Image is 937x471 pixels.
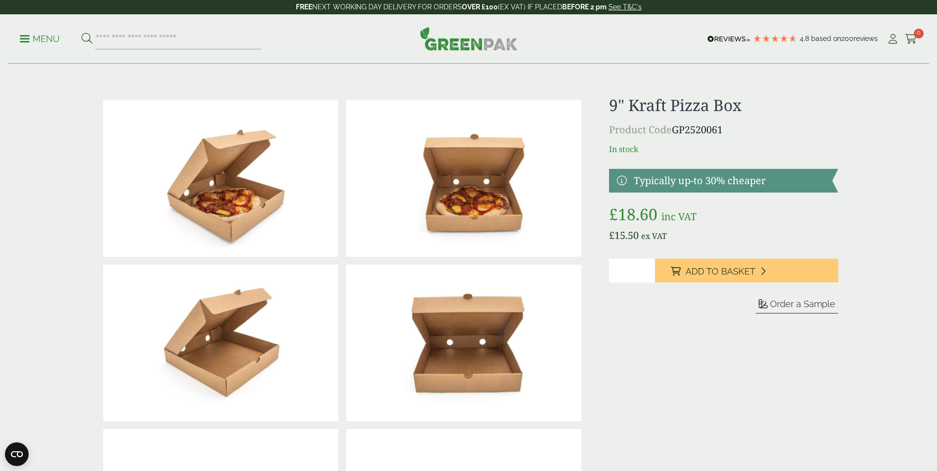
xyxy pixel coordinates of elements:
span: ex VAT [641,231,667,241]
span: inc VAT [661,210,696,223]
strong: OVER £100 [462,3,498,11]
img: 9.2 [346,265,581,422]
a: 0 [905,32,917,46]
bdi: 18.60 [609,203,657,225]
a: See T&C's [609,3,642,11]
h1: 9" Kraft Pizza Box [609,96,838,115]
bdi: 15.50 [609,229,639,242]
span: Based on [811,35,841,42]
span: Order a Sample [770,299,835,309]
p: GP2520061 [609,122,838,137]
button: Open CMP widget [5,442,29,466]
p: In stock [609,143,838,155]
span: 4.8 [800,35,811,42]
i: My Account [887,34,899,44]
img: 9.6 [346,100,581,257]
img: 9.1 [103,265,338,422]
img: 9.5 [103,100,338,257]
button: Add to Basket [655,259,838,282]
span: reviews [854,35,878,42]
span: Product Code [609,123,672,136]
div: 4.79 Stars [753,34,797,43]
span: £ [609,229,614,242]
span: 200 [841,35,854,42]
i: Cart [905,34,917,44]
strong: FREE [296,3,312,11]
span: Add to Basket [686,266,755,277]
strong: BEFORE 2 pm [562,3,607,11]
a: Menu [20,33,60,43]
p: Menu [20,33,60,45]
span: 0 [914,29,924,39]
img: GreenPak Supplies [420,27,518,50]
span: £ [609,203,618,225]
button: Order a Sample [756,298,838,314]
img: REVIEWS.io [707,36,750,42]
